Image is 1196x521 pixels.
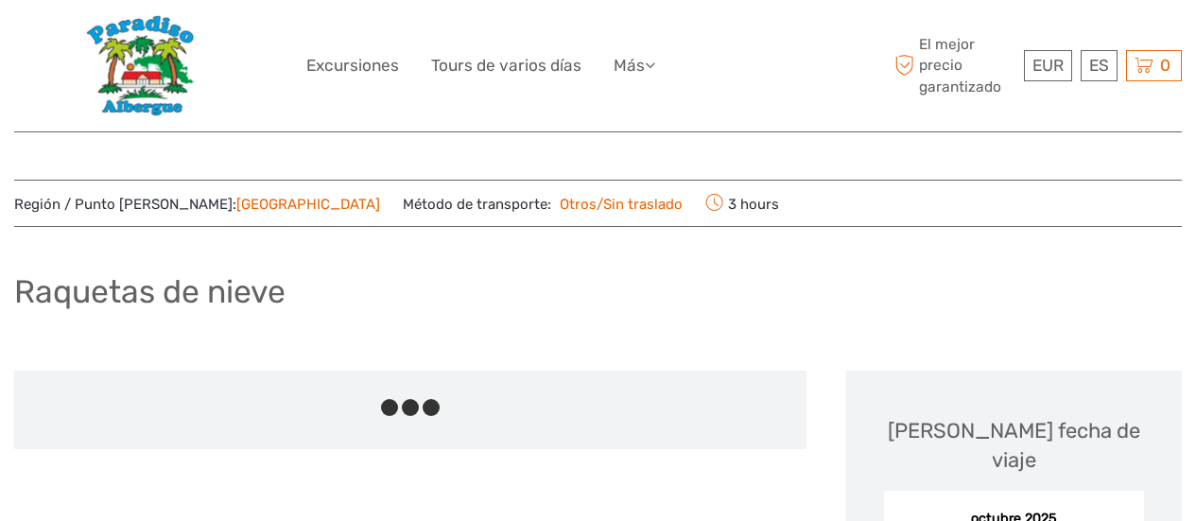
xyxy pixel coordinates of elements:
span: El mejor precio garantizado [890,34,1019,97]
a: Tours de varios días [431,52,581,79]
h1: Raquetas de nieve [14,272,286,311]
span: Método de transporte: [403,190,683,217]
a: Excursiones [306,52,399,79]
span: 0 [1157,56,1173,75]
a: Otros/Sin traslado [551,196,683,213]
a: Más [614,52,655,79]
a: [GEOGRAPHIC_DATA] [236,196,380,213]
span: 3 hours [705,190,779,217]
div: [PERSON_NAME] fecha de viaje [865,416,1163,476]
div: ES [1081,50,1118,81]
span: Región / Punto [PERSON_NAME]: [14,195,380,215]
span: EUR [1032,56,1064,75]
img: Albergue Paradiso - Tours y Actividades [85,14,196,117]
